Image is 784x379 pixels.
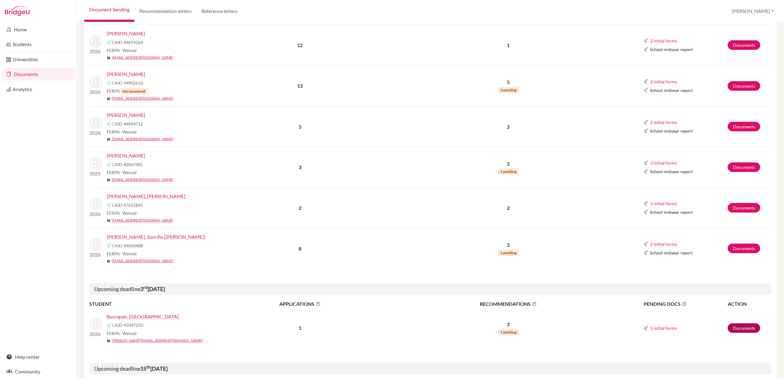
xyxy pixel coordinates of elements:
span: - Waived [120,129,137,134]
sup: th [146,365,150,369]
span: mail [107,339,110,343]
b: 5 [299,124,301,130]
b: 3 [DATE] [140,285,165,292]
span: 1 pending [498,169,519,175]
a: Help center [1,351,75,363]
span: CAID 44820488 [112,242,143,249]
img: Common App logo [644,169,649,174]
button: 1 initial forms [650,325,677,332]
p: 5 [388,78,629,86]
a: [EMAIL_ADDRESS][DOMAIN_NAME] [112,177,173,182]
b: 13 [297,83,303,89]
a: [PERSON_NAME][EMAIL_ADDRESS][DOMAIN_NAME] [112,338,203,343]
span: FERPA [107,210,137,216]
img: Common App logo [644,210,649,215]
span: FERPA [107,129,137,135]
img: Common App logo [107,202,112,207]
b: 15 [DATE] [140,365,168,372]
img: Common App logo [644,201,649,206]
p: 2026 [90,330,102,338]
p: 2 [388,123,629,130]
a: Documents [728,40,760,50]
button: 3 initial forms [650,159,677,166]
img: Common App logo [107,121,112,126]
a: [PERSON_NAME] [107,30,145,37]
a: Documents [728,81,760,91]
h5: Upcoming deadline [89,363,772,375]
p: 2026 [90,251,102,258]
span: RECOMMENDATIONS [388,300,629,308]
img: Li, Sum Po (Asher) [90,239,102,251]
p: 2026 [90,48,102,55]
span: FERPA [107,330,137,337]
img: Common App logo [644,161,649,166]
p: 2 [388,241,629,249]
span: mail [107,178,110,182]
b: 2 [299,205,301,211]
img: Hall, Felix [90,158,102,170]
span: School midyear report [650,249,693,256]
p: 2 [388,321,629,328]
p: 2 [388,160,629,167]
a: [PERSON_NAME], Sum Po ([PERSON_NAME]) [107,233,205,241]
a: Documents [728,244,760,253]
a: [EMAIL_ADDRESS][DOMAIN_NAME] [112,258,173,264]
span: mail [107,138,110,141]
a: [PERSON_NAME] [107,111,145,119]
span: FERPA [107,250,137,257]
span: mail [107,219,110,222]
span: CAID 44902610 [112,80,143,86]
b: 8 [299,245,301,251]
img: Kwong, Jensen [90,198,102,210]
a: [EMAIL_ADDRESS][DOMAIN_NAME] [112,96,173,101]
span: School midyear report [650,209,693,215]
span: mail [107,259,110,263]
img: Bridge-U [5,6,30,16]
a: Analytics [1,83,75,95]
button: 2 initial forms [650,78,677,85]
span: - Waived [120,331,137,336]
a: Busrapan, [GEOGRAPHIC_DATA] [107,313,179,320]
button: 3 initial forms [650,200,677,207]
span: FERPA [107,47,137,54]
span: APPLICATIONS [213,300,388,308]
span: 1 pending [498,250,519,256]
th: ACTION [727,300,772,308]
p: 2026 [90,210,102,218]
a: Universities [1,53,75,66]
img: Common App logo [644,88,649,93]
img: Common App logo [644,242,649,247]
a: [EMAIL_ADDRESS][DOMAIN_NAME] [112,217,173,223]
span: 3 pending [498,87,519,93]
img: Common App logo [644,38,649,43]
img: Common App logo [107,40,112,45]
span: - Waived [120,48,137,53]
img: Common App logo [644,79,649,84]
span: School midyear report [650,87,693,94]
span: CAID 40067485 [112,161,143,168]
img: Common App logo [644,129,649,134]
span: FERPA [107,169,137,176]
a: [PERSON_NAME] [107,152,145,159]
a: Community [1,365,75,378]
img: Common App logo [644,47,649,52]
button: [PERSON_NAME] [729,5,777,17]
span: mail [107,97,110,101]
sup: rd [143,285,148,290]
img: Craft, Robert [90,35,102,48]
img: Common App logo [107,80,112,85]
b: 1 [299,325,301,331]
img: Common App logo [107,323,112,328]
span: - Waived [120,251,137,256]
a: Home [1,23,75,36]
span: CAID 47651845 [112,202,143,208]
h5: Upcoming deadline [89,283,772,295]
p: 2026 [90,88,102,96]
img: Griffin, Kian [90,117,102,129]
a: [EMAIL_ADDRESS][DOMAIN_NAME] [112,136,173,142]
p: 1 [388,42,629,49]
span: mail [107,56,110,60]
span: CAID 44894712 [112,121,143,127]
a: [PERSON_NAME], [PERSON_NAME] [107,193,185,200]
img: Busrapan, Pran [90,318,102,330]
